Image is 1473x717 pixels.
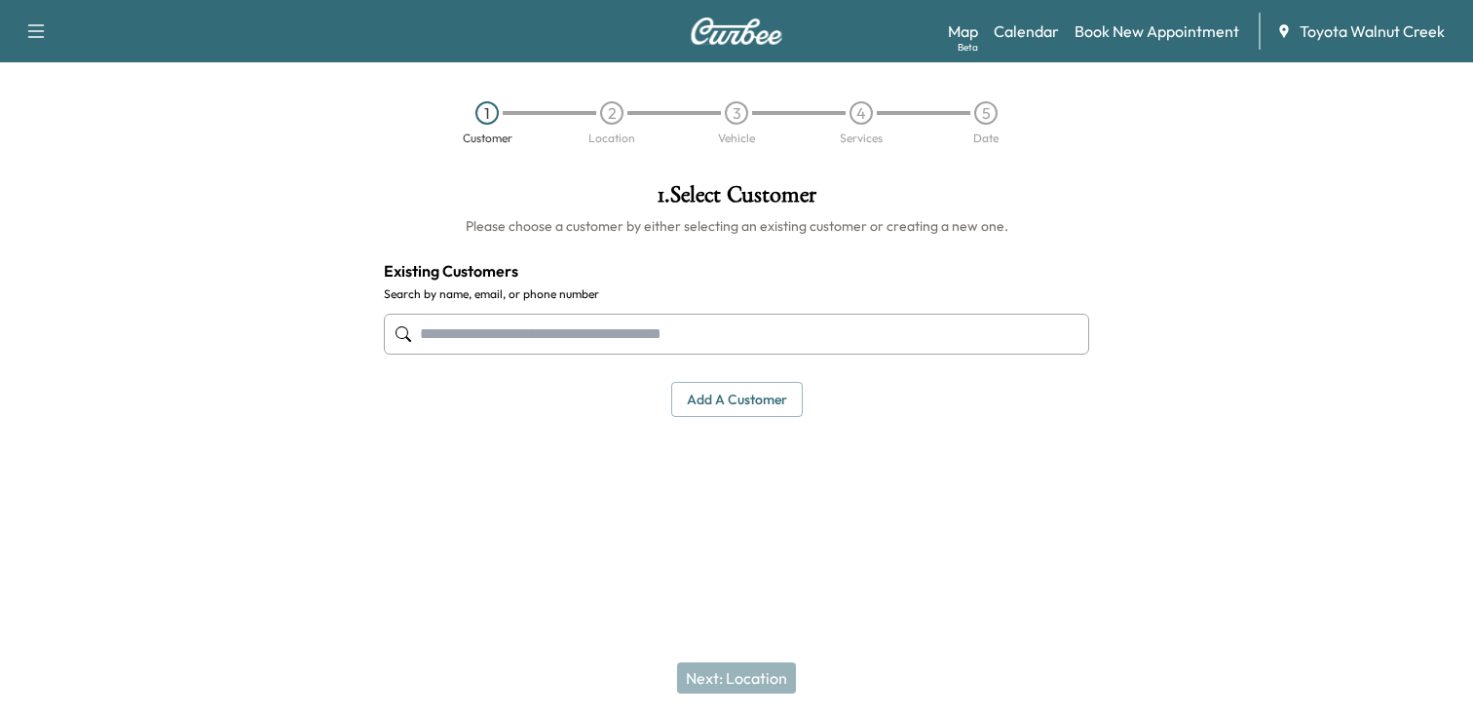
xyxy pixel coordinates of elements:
[850,101,873,125] div: 4
[1300,19,1445,43] span: Toyota Walnut Creek
[671,382,803,418] button: Add a customer
[384,259,1089,283] h4: Existing Customers
[690,18,783,45] img: Curbee Logo
[384,183,1089,216] h1: 1 . Select Customer
[725,101,748,125] div: 3
[974,101,998,125] div: 5
[588,132,635,144] div: Location
[718,132,755,144] div: Vehicle
[973,132,999,144] div: Date
[384,216,1089,236] h6: Please choose a customer by either selecting an existing customer or creating a new one.
[475,101,499,125] div: 1
[600,101,623,125] div: 2
[384,286,1089,302] label: Search by name, email, or phone number
[948,19,978,43] a: MapBeta
[994,19,1059,43] a: Calendar
[463,132,512,144] div: Customer
[1075,19,1239,43] a: Book New Appointment
[958,40,978,55] div: Beta
[840,132,883,144] div: Services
